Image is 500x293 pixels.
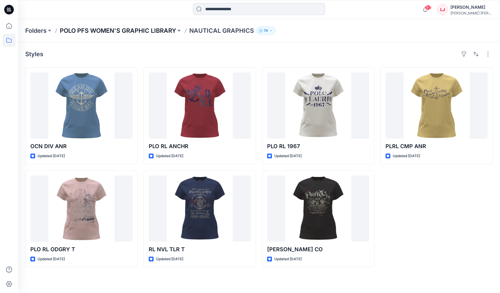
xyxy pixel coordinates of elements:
div: LJ [437,4,448,15]
a: PLO RL 1967 [267,72,369,139]
button: 74 [256,26,276,35]
a: PLO RL ANCHR [149,72,251,139]
div: [PERSON_NAME] [PERSON_NAME] [450,11,492,15]
p: Updated [DATE] [38,153,65,159]
a: OCN DIV ANR [30,72,133,139]
span: 80 [425,5,431,10]
div: [PERSON_NAME] [450,4,492,11]
p: RL NVL TLR T [149,245,251,254]
p: Updated [DATE] [156,256,183,262]
p: Updated [DATE] [156,153,183,159]
p: Updated [DATE] [393,153,420,159]
p: Updated [DATE] [274,153,302,159]
p: PLO RL ODGRY T [30,245,133,254]
p: NAUTICAL GRAPHICS [189,26,254,35]
a: Folders [25,26,47,35]
p: PLRL CMP ANR [386,142,488,151]
p: PLO RL 1967 [267,142,369,151]
a: PLO RL ODGRY T [30,175,133,242]
a: POLO RL CO [267,175,369,242]
p: PLO RL ANCHR [149,142,251,151]
p: [PERSON_NAME] CO [267,245,369,254]
h4: Styles [25,50,43,58]
a: POLO PFS WOMEN'S GRAPHIC LIBRARY [60,26,176,35]
a: PLRL CMP ANR [386,72,488,139]
p: Updated [DATE] [38,256,65,262]
p: 74 [264,27,268,34]
a: RL NVL TLR T [149,175,251,242]
p: Updated [DATE] [274,256,302,262]
p: OCN DIV ANR [30,142,133,151]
